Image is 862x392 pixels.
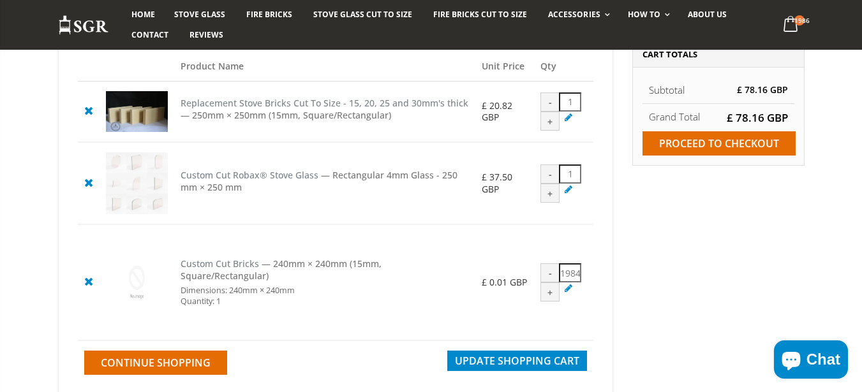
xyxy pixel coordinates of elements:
span: Subtotal [649,83,685,96]
img: Custom Cut Robax® Stove Glass - Pool #22 [106,152,168,214]
input: Proceed to checkout [643,131,796,156]
div: - [540,92,560,112]
img: Stove Glass Replacement [58,15,109,36]
span: About us [688,9,727,20]
div: Dimensions: 240mm × 240mm Quantity: 1 [181,286,469,307]
span: — 240mm × 240mm (15mm, Square/Rectangular) [181,258,382,282]
a: Stove Glass Cut To Size [304,4,422,25]
span: 1986 [794,15,805,25]
th: Unit Price [475,52,535,81]
div: + [540,112,560,131]
span: Stove Glass Cut To Size [313,9,412,20]
span: Fire Bricks [246,9,292,20]
span: £ 37.50 GBP [482,171,512,194]
span: Update Shopping Cart [455,354,579,368]
th: Qty [534,52,593,81]
a: Reviews [180,25,233,45]
a: About us [678,4,736,25]
span: £ 20.82 GBP [482,99,512,123]
a: Fire Bricks [237,4,302,25]
span: — 250mm × 250mm (15mm, Square/Rectangular) [181,109,391,121]
a: Custom Cut Bricks [181,258,259,270]
span: How To [628,9,660,20]
a: Continue Shopping [84,351,227,375]
span: — Rectangular 4mm Glass - 250 mm × 250 mm [181,169,457,193]
span: Contact [131,29,168,40]
span: Stove Glass [174,9,225,20]
span: Home [131,9,155,20]
span: £ 78.16 GBP [727,110,788,125]
a: How To [618,4,676,25]
a: Accessories [539,4,616,25]
div: + [540,184,560,203]
button: Update Shopping Cart [447,351,587,371]
img: Custom Cut Bricks [106,235,168,330]
div: - [540,263,560,282]
inbox-online-store-chat: Shopify online store chat [770,340,852,382]
span: £ 0.01 GBP [482,276,527,288]
a: Fire Bricks Cut To Size [424,4,537,25]
strong: Grand Total [649,110,700,123]
a: Home [122,4,165,25]
img: Replacement Stove Bricks Cut To Size - 15, 20, 25 and 30mm's thick - Brick Pool #13 [106,91,168,133]
div: + [540,282,560,301]
span: Fire Bricks Cut To Size [433,9,527,20]
a: Custom Cut Robax® Stove Glass [181,169,318,181]
div: - [540,164,560,184]
span: Reviews [189,29,223,40]
a: Replacement Stove Bricks Cut To Size - 15, 20, 25 and 30mm's thick [181,97,468,109]
span: Cart Totals [643,48,697,60]
th: Product Name [174,52,475,81]
a: 1986 [778,13,804,38]
span: Continue Shopping [101,356,211,370]
a: Stove Glass [165,4,235,25]
span: Accessories [548,9,600,20]
a: Contact [122,25,178,45]
span: £ 78.16 GBP [737,83,788,96]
